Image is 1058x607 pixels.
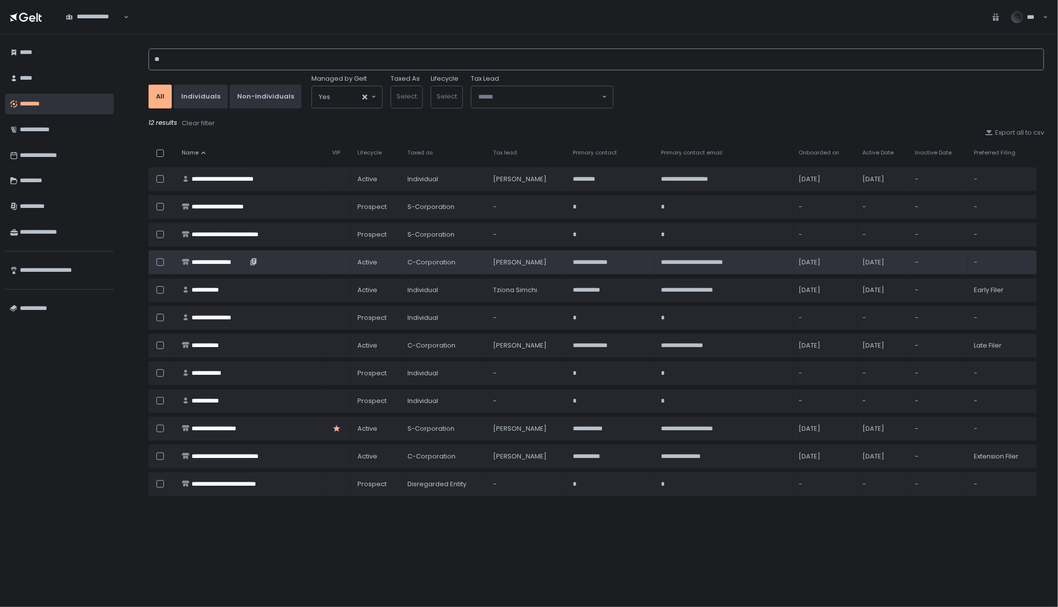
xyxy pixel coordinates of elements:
[974,230,1031,239] div: -
[471,86,613,108] div: Search for option
[357,452,377,461] span: active
[915,258,962,267] div: -
[985,128,1044,137] button: Export all to csv
[863,286,904,295] div: [DATE]
[181,118,215,128] button: Clear filter
[799,369,851,378] div: -
[357,202,387,211] span: prospect
[799,149,840,156] span: Onboarded on
[573,149,617,156] span: Primary contact
[661,149,723,156] span: Primary contact email
[494,424,561,433] div: [PERSON_NAME]
[494,480,561,489] div: -
[494,258,561,267] div: [PERSON_NAME]
[799,286,851,295] div: [DATE]
[59,7,129,27] div: Search for option
[974,341,1031,350] div: Late Filer
[799,397,851,405] div: -
[362,95,367,100] button: Clear Selected
[974,175,1031,184] div: -
[407,369,482,378] div: Individual
[407,480,482,489] div: Disregarded Entity
[974,149,1015,156] span: Preferred Filing
[974,480,1031,489] div: -
[494,149,517,156] span: Tax lead
[407,313,482,322] div: Individual
[863,202,904,211] div: -
[799,230,851,239] div: -
[974,202,1031,211] div: -
[407,397,482,405] div: Individual
[182,149,199,156] span: Name
[407,149,433,156] span: Taxed as
[915,424,962,433] div: -
[799,341,851,350] div: [DATE]
[66,21,123,31] input: Search for option
[357,397,387,405] span: prospect
[407,341,482,350] div: C-Corporation
[357,369,387,378] span: prospect
[863,258,904,267] div: [DATE]
[407,286,482,295] div: Individual
[915,341,962,350] div: -
[407,424,482,433] div: S-Corporation
[149,85,172,108] button: All
[478,92,601,102] input: Search for option
[915,369,962,378] div: -
[915,452,962,461] div: -
[974,452,1031,461] div: Extension Filer
[863,341,904,350] div: [DATE]
[407,258,482,267] div: C-Corporation
[974,369,1031,378] div: -
[863,175,904,184] div: [DATE]
[915,202,962,211] div: -
[799,258,851,267] div: [DATE]
[863,480,904,489] div: -
[357,313,387,322] span: prospect
[799,480,851,489] div: -
[799,202,851,211] div: -
[407,175,482,184] div: Individual
[863,369,904,378] div: -
[311,74,367,83] span: Managed by Gelt
[863,452,904,461] div: [DATE]
[437,92,457,101] span: Select
[357,258,377,267] span: active
[471,74,499,83] span: Tax Lead
[915,149,952,156] span: Inactive Date
[974,424,1031,433] div: -
[357,286,377,295] span: active
[312,86,382,108] div: Search for option
[407,230,482,239] div: S-Corporation
[230,85,302,108] button: Non-Individuals
[330,92,361,102] input: Search for option
[915,397,962,405] div: -
[863,424,904,433] div: [DATE]
[974,397,1031,405] div: -
[915,175,962,184] div: -
[181,92,220,101] div: Individuals
[494,341,561,350] div: [PERSON_NAME]
[431,74,458,83] label: Lifecycle
[407,202,482,211] div: S-Corporation
[357,149,382,156] span: Lifecycle
[863,397,904,405] div: -
[974,258,1031,267] div: -
[494,202,561,211] div: -
[974,286,1031,295] div: Early Filer
[915,313,962,322] div: -
[494,230,561,239] div: -
[799,313,851,322] div: -
[863,230,904,239] div: -
[863,149,894,156] span: Active Date
[915,480,962,489] div: -
[357,480,387,489] span: prospect
[407,452,482,461] div: C-Corporation
[494,286,561,295] div: Tziona Simchi
[332,149,340,156] span: VIP
[319,92,330,102] span: Yes
[156,92,164,101] div: All
[494,369,561,378] div: -
[494,452,561,461] div: [PERSON_NAME]
[974,313,1031,322] div: -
